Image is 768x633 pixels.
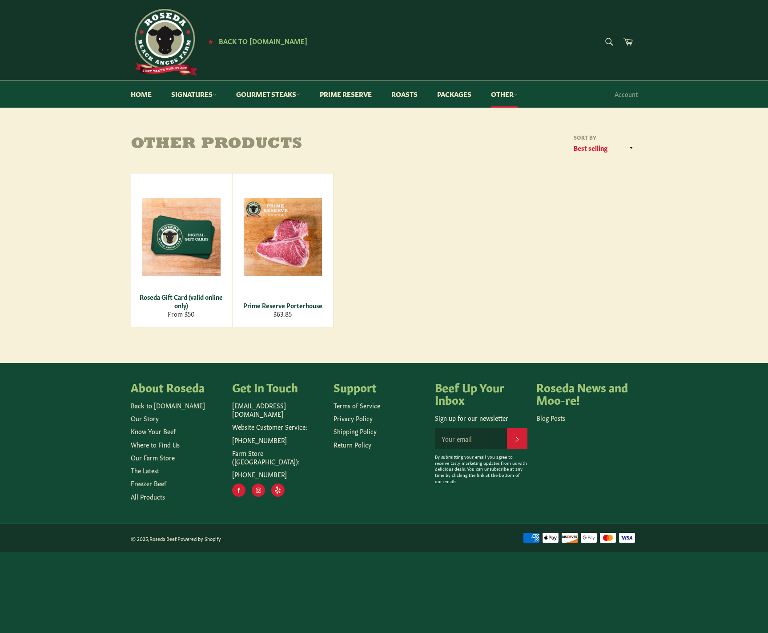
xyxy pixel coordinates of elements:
[232,423,325,431] p: Website Customer Service:
[232,449,325,466] p: Farm Store ([GEOGRAPHIC_DATA]):
[137,310,226,318] div: From $50
[131,401,205,410] a: Back to [DOMAIN_NAME]
[232,470,325,479] p: [PHONE_NUMBER]
[131,479,166,488] a: Freezer Beef
[428,81,480,108] a: Packages
[204,38,307,45] a: ★ Back to [DOMAIN_NAME]
[610,81,642,107] a: Account
[232,173,334,327] a: Prime Reserve Porterhouse Prime Reserve Porterhouse $63.85
[536,381,629,405] h4: Roseda News and Moo-re!
[232,381,325,393] h4: Get In Touch
[131,427,176,435] a: Know Your Beef
[131,492,165,501] a: All Products
[131,414,159,423] a: Our Story
[122,81,161,108] a: Home
[131,381,223,393] h4: About Roseda
[435,428,507,449] input: Your email
[131,9,197,76] img: Roseda Beef
[238,310,327,318] div: $63.85
[334,427,377,435] a: Shipping Policy
[435,414,527,422] p: Sign up for our newsletter
[482,81,527,108] a: Other
[131,173,232,327] a: Roseda Gift Card (valid online only) Roseda Gift Card (valid online only) From $50
[238,301,327,310] div: Prime Reserve Porterhouse
[334,381,426,393] h4: Support
[131,136,384,153] h1: Other Products
[571,133,638,141] label: Sort by
[142,198,221,276] img: Roseda Gift Card (valid online only)
[435,381,527,405] h4: Beef Up Your Inbox
[435,454,527,484] p: By submitting your email you agree to receive tasty marketing updates from us with delicious deal...
[536,413,565,422] a: Blog Posts
[131,466,159,475] a: The Latest
[137,293,226,310] div: Roseda Gift Card (valid online only)
[232,436,325,444] p: [PHONE_NUMBER]
[311,81,381,108] a: Prime Reserve
[334,440,371,449] a: Return Policy
[177,535,221,542] a: Powered by Shopify
[162,81,225,108] a: Signatures
[149,535,176,542] a: Roseda Beef
[382,81,426,108] a: Roasts
[219,36,307,45] span: Back to [DOMAIN_NAME]
[131,440,180,449] a: Where to Find Us
[334,401,380,410] a: Terms of Service
[131,453,175,462] a: Our Farm Store
[334,414,373,423] a: Privacy Policy
[227,81,309,108] a: Gourmet Steaks
[232,401,325,419] p: [EMAIL_ADDRESS][DOMAIN_NAME]
[244,198,322,276] img: Prime Reserve Porterhouse
[208,38,213,45] span: ★
[131,535,221,542] small: © 2025, .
